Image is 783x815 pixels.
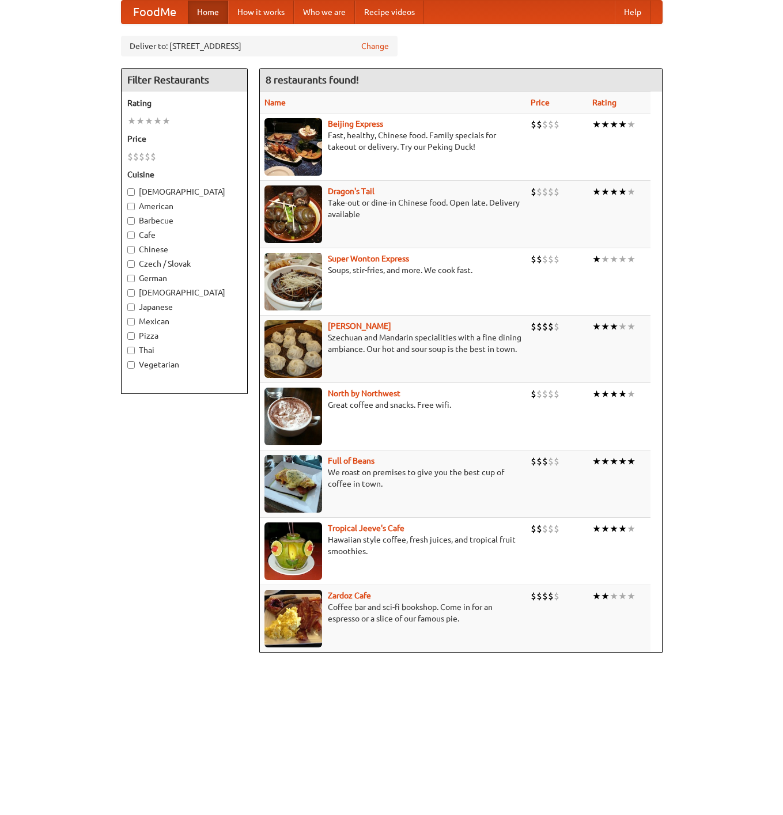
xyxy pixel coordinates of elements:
[536,320,542,333] li: $
[548,320,554,333] li: $
[536,590,542,602] li: $
[127,347,135,354] input: Thai
[264,332,522,355] p: Szechuan and Mandarin specialities with a fine dining ambiance. Our hot and sour soup is the best...
[127,133,241,145] h5: Price
[554,320,559,333] li: $
[601,185,610,198] li: ★
[328,591,371,600] a: Zardoz Cafe
[618,522,627,535] li: ★
[618,118,627,131] li: ★
[264,522,322,580] img: jeeves.jpg
[548,118,554,131] li: $
[610,522,618,535] li: ★
[531,590,536,602] li: $
[610,455,618,468] li: ★
[542,253,548,266] li: $
[592,590,601,602] li: ★
[592,185,601,198] li: ★
[127,169,241,180] h5: Cuisine
[615,1,650,24] a: Help
[127,215,241,226] label: Barbecue
[127,258,241,270] label: Czech / Slovak
[627,388,636,400] li: ★
[328,187,375,196] a: Dragon's Tail
[610,388,618,400] li: ★
[264,455,322,513] img: beans.jpg
[328,254,409,263] a: Super Wonton Express
[548,388,554,400] li: $
[542,455,548,468] li: $
[264,118,322,176] img: beijing.jpg
[264,534,522,557] p: Hawaiian style coffee, fresh juices, and tropical fruit smoothies.
[618,320,627,333] li: ★
[601,455,610,468] li: ★
[127,97,241,109] h5: Rating
[145,150,150,163] li: $
[264,601,522,624] p: Coffee bar and sci-fi bookshop. Come in for an espresso or a slice of our famous pie.
[554,455,559,468] li: $
[264,185,322,243] img: dragon.jpg
[592,320,601,333] li: ★
[536,185,542,198] li: $
[328,119,383,128] a: Beijing Express
[627,185,636,198] li: ★
[554,185,559,198] li: $
[618,590,627,602] li: ★
[601,320,610,333] li: ★
[531,522,536,535] li: $
[610,118,618,131] li: ★
[531,98,550,107] a: Price
[548,253,554,266] li: $
[127,200,241,212] label: American
[627,320,636,333] li: ★
[133,150,139,163] li: $
[548,590,554,602] li: $
[127,304,135,311] input: Japanese
[264,264,522,276] p: Soups, stir-fries, and more. We cook fast.
[127,344,241,356] label: Thai
[264,320,322,378] img: shandong.jpg
[127,361,135,369] input: Vegetarian
[554,522,559,535] li: $
[328,321,391,331] b: [PERSON_NAME]
[627,455,636,468] li: ★
[121,36,398,56] div: Deliver to: [STREET_ADDRESS]
[127,115,136,127] li: ★
[150,150,156,163] li: $
[264,399,522,411] p: Great coffee and snacks. Free wifi.
[542,590,548,602] li: $
[127,359,241,370] label: Vegetarian
[264,98,286,107] a: Name
[127,332,135,340] input: Pizza
[627,253,636,266] li: ★
[122,1,188,24] a: FoodMe
[627,118,636,131] li: ★
[592,253,601,266] li: ★
[153,115,162,127] li: ★
[127,229,241,241] label: Cafe
[145,115,153,127] li: ★
[554,118,559,131] li: $
[536,253,542,266] li: $
[127,330,241,342] label: Pizza
[542,320,548,333] li: $
[127,287,241,298] label: [DEMOGRAPHIC_DATA]
[127,301,241,313] label: Japanese
[542,522,548,535] li: $
[627,590,636,602] li: ★
[127,186,241,198] label: [DEMOGRAPHIC_DATA]
[542,118,548,131] li: $
[618,185,627,198] li: ★
[294,1,355,24] a: Who we are
[136,115,145,127] li: ★
[618,455,627,468] li: ★
[127,275,135,282] input: German
[264,253,322,310] img: superwonton.jpg
[162,115,171,127] li: ★
[536,522,542,535] li: $
[127,289,135,297] input: [DEMOGRAPHIC_DATA]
